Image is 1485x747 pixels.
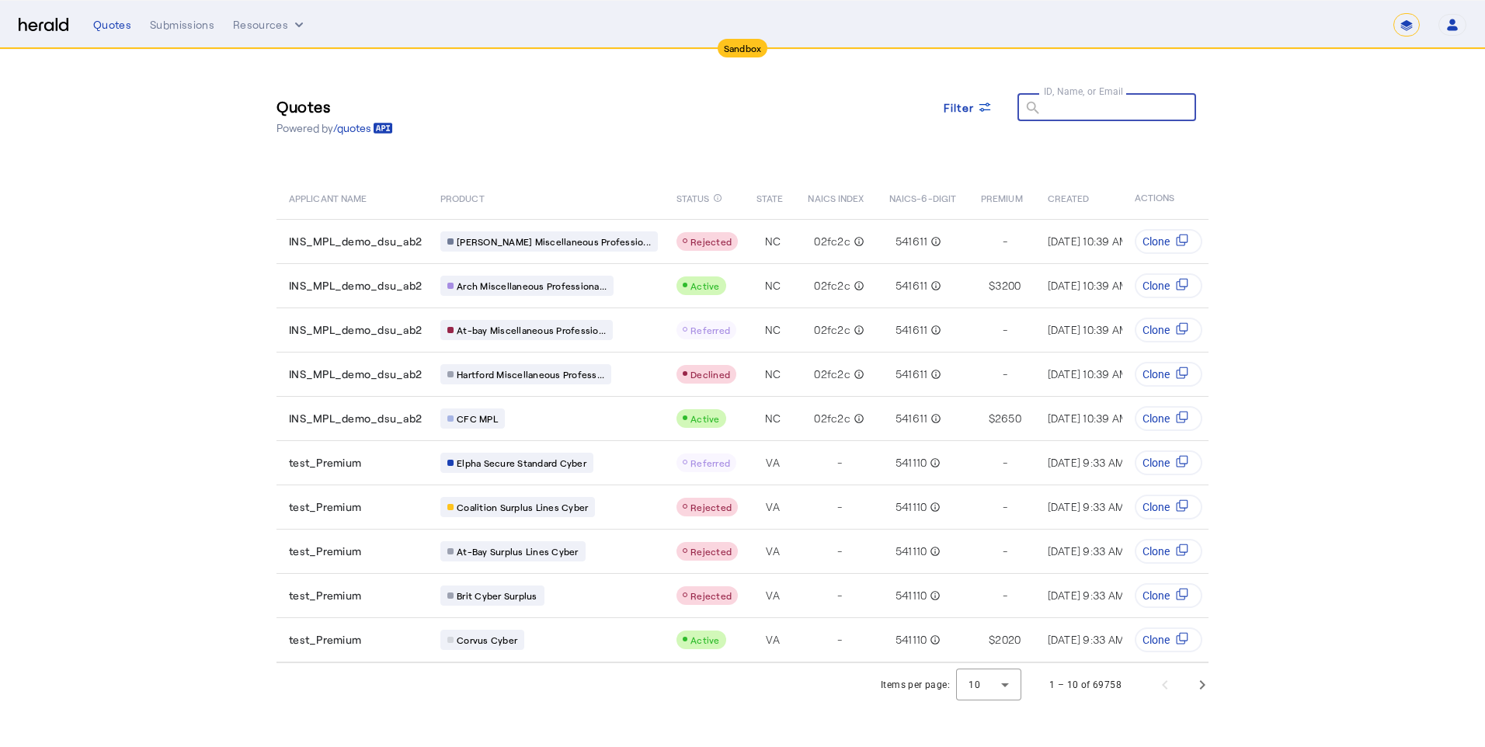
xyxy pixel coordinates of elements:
span: [DATE] 9:33 AM [1048,500,1125,513]
span: test_Premium [289,632,361,648]
span: 541611 [896,367,928,382]
span: $ [989,411,995,426]
mat-icon: info_outline [850,322,864,338]
span: Filter [944,99,975,116]
mat-icon: info_outline [927,367,941,382]
span: [DATE] 9:33 AM [1048,633,1125,646]
mat-icon: info_outline [927,544,941,559]
span: 02fc2c [814,234,850,249]
mat-icon: info_outline [927,411,941,426]
span: [DATE] 10:39 AM [1048,323,1129,336]
span: NC [765,367,781,382]
button: Resources dropdown menu [233,17,307,33]
span: VA [766,632,780,648]
div: Quotes [93,17,131,33]
mat-icon: info_outline [927,322,941,338]
span: PRODUCT [440,189,485,205]
mat-icon: info_outline [927,632,941,648]
span: Active [690,280,720,291]
span: NAICS-6-DIGIT [889,189,956,205]
img: Herald Logo [19,18,68,33]
span: 541110 [896,588,927,603]
span: 541110 [896,499,927,515]
span: test_Premium [289,588,361,603]
span: Rejected [690,236,732,247]
span: 2020 [995,632,1021,648]
span: Clone [1142,234,1170,249]
mat-icon: info_outline [713,189,722,207]
span: - [1003,234,1007,249]
mat-icon: info_outline [927,455,941,471]
span: STATE [756,189,783,205]
span: test_Premium [289,455,361,471]
span: test_Premium [289,544,361,559]
span: 541110 [896,455,927,471]
span: 541110 [896,632,927,648]
span: VA [766,544,780,559]
span: 02fc2c [814,322,850,338]
mat-icon: search [1017,99,1044,119]
span: [DATE] 9:33 AM [1048,544,1125,558]
span: 2650 [995,411,1021,426]
mat-icon: info_outline [850,234,864,249]
div: Items per page: [881,677,950,693]
span: NC [765,322,781,338]
span: VA [766,588,780,603]
mat-icon: info_outline [850,411,864,426]
button: Clone [1135,273,1202,298]
mat-icon: info_outline [927,278,941,294]
div: Sandbox [718,39,768,57]
span: Clone [1142,367,1170,382]
mat-icon: info_outline [850,278,864,294]
span: NAICS INDEX [808,189,864,205]
h3: Quotes [276,96,393,117]
span: INS_MPL_demo_dsu_ab2 [289,367,422,382]
span: 541611 [896,322,928,338]
span: 02fc2c [814,411,850,426]
mat-icon: info_outline [927,588,941,603]
button: Clone [1135,539,1202,564]
mat-icon: info_outline [927,499,941,515]
span: [DATE] 10:39 AM [1048,235,1129,248]
mat-icon: info_outline [850,367,864,382]
span: - [837,455,842,471]
span: Clone [1142,411,1170,426]
span: Referred [690,325,730,335]
span: Referred [690,457,730,468]
span: test_Premium [289,499,361,515]
button: Clone [1135,229,1202,254]
span: 02fc2c [814,367,850,382]
mat-label: ID, Name, or Email [1044,85,1124,96]
span: - [1003,322,1007,338]
button: Clone [1135,627,1202,652]
span: Clone [1142,322,1170,338]
span: Clone [1142,278,1170,294]
button: Clone [1135,450,1202,475]
span: PREMIUM [981,189,1023,205]
span: INS_MPL_demo_dsu_ab2 [289,322,422,338]
span: CFC MPL [457,412,498,425]
span: [DATE] 10:39 AM [1048,412,1129,425]
span: [DATE] 10:39 AM [1048,279,1129,292]
span: Declined [690,369,730,380]
span: [DATE] 9:33 AM [1048,456,1125,469]
span: Rejected [690,590,732,601]
button: Next page [1184,666,1221,704]
button: Clone [1135,583,1202,608]
span: Arch Miscellaneous Professiona... [457,280,607,292]
span: 3200 [995,278,1021,294]
span: 541110 [896,544,927,559]
span: NC [765,411,781,426]
mat-icon: info_outline [927,234,941,249]
button: Filter [931,93,1006,121]
span: [DATE] 10:39 AM [1048,367,1129,380]
button: Clone [1135,362,1202,387]
span: Active [690,413,720,424]
span: 541611 [896,278,928,294]
span: - [837,544,842,559]
span: INS_MPL_demo_dsu_ab2 [289,278,422,294]
span: Corvus Cyber [457,634,517,646]
span: APPLICANT NAME [289,189,367,205]
span: - [1003,544,1007,559]
span: CREATED [1048,189,1090,205]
